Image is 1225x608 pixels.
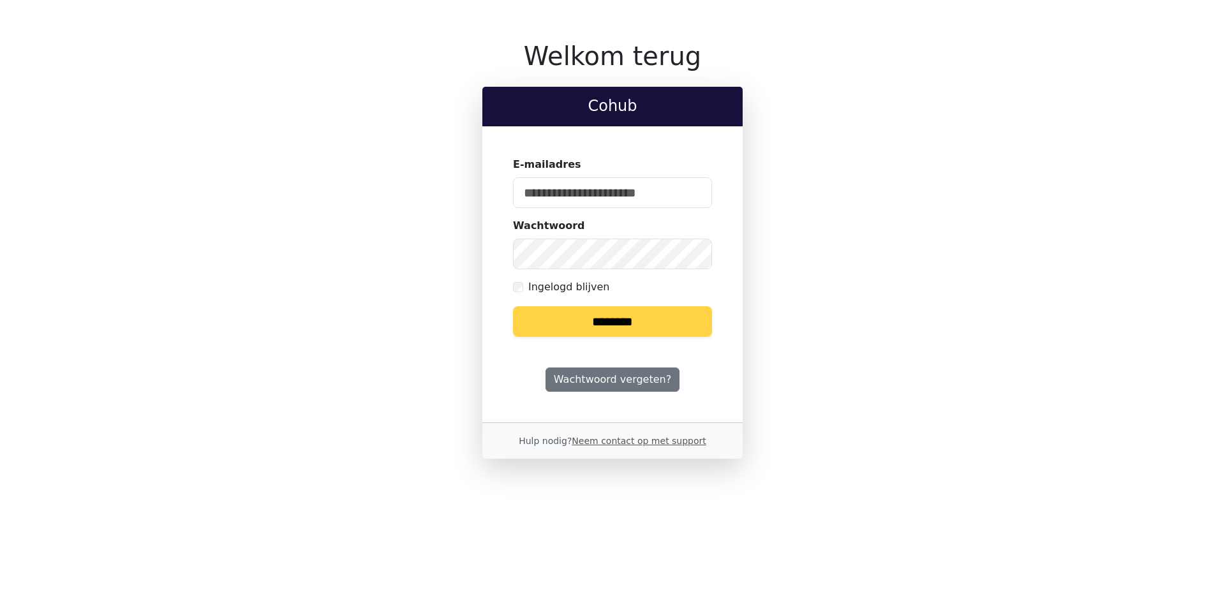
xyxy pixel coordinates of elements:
[528,279,609,295] label: Ingelogd blijven
[546,367,679,392] a: Wachtwoord vergeten?
[519,436,706,446] small: Hulp nodig?
[482,41,743,71] h1: Welkom terug
[493,97,732,115] h2: Cohub
[572,436,706,446] a: Neem contact op met support
[513,218,585,234] label: Wachtwoord
[513,157,581,172] label: E-mailadres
